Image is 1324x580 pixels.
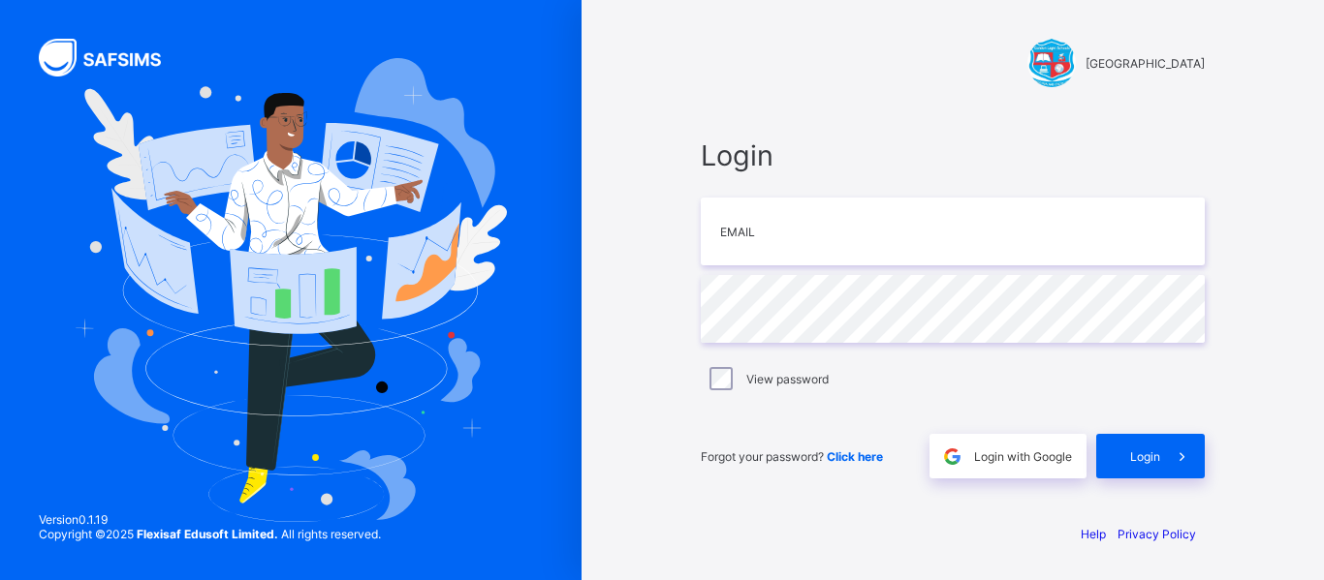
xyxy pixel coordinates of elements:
[941,445,963,468] img: google.396cfc9801f0270233282035f929180a.svg
[39,39,184,76] img: SAFSIMS Logo
[75,58,507,522] img: Hero Image
[701,449,883,464] span: Forgot your password?
[1130,449,1160,464] span: Login
[827,449,883,464] a: Click here
[137,527,278,541] strong: Flexisaf Edusoft Limited.
[1086,56,1205,71] span: [GEOGRAPHIC_DATA]
[701,138,1205,172] span: Login
[974,449,1072,464] span: Login with Google
[1081,527,1106,541] a: Help
[39,527,381,541] span: Copyright © 2025 All rights reserved.
[39,512,381,527] span: Version 0.1.19
[746,372,829,386] label: View password
[1118,527,1196,541] a: Privacy Policy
